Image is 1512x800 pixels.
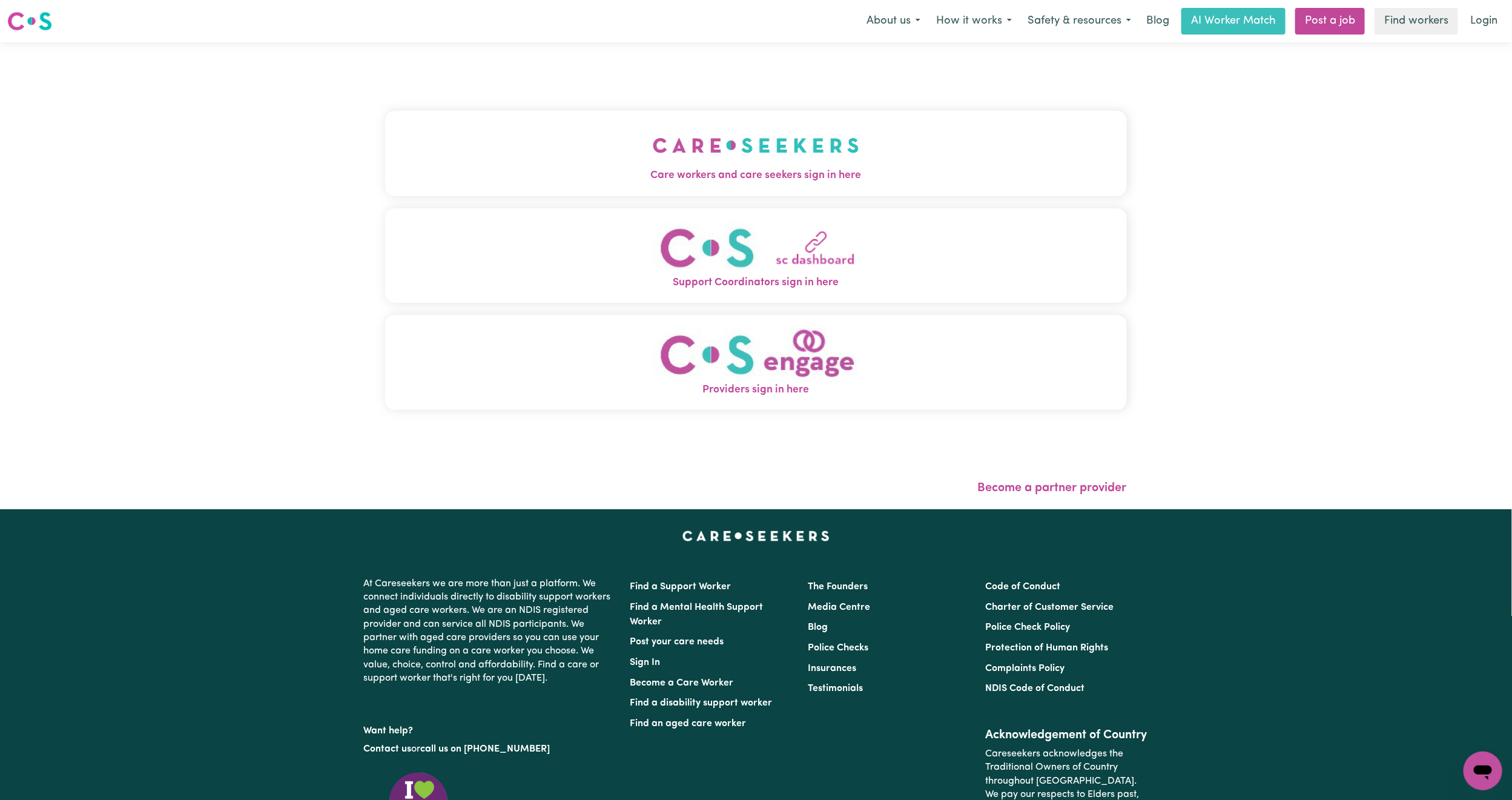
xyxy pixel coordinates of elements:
a: Find an aged care worker [630,719,747,729]
span: Care workers and care seekers sign in here [385,168,1127,183]
p: Want help? [364,719,616,738]
p: or [364,738,616,761]
p: At Careseekers we are more than just a platform. We connect individuals directly to disability su... [364,572,616,690]
a: Sign In [630,658,661,667]
a: Post a job [1295,8,1365,35]
iframe: Button to launch messaging window, conversation in progress [1464,752,1502,790]
a: Become a partner provider [978,482,1127,494]
a: Become a Care Worker [630,678,734,688]
a: The Founders [808,582,868,592]
a: Login [1463,8,1505,35]
a: Media Centre [808,603,870,612]
a: Find workers [1375,8,1458,35]
a: Police Check Policy [985,623,1070,632]
a: Police Checks [808,643,868,653]
a: Blog [1139,8,1177,35]
a: Charter of Customer Service [985,603,1114,612]
a: Insurances [808,664,856,673]
a: Post your care needs [630,637,724,647]
button: About us [859,8,928,34]
a: Find a Mental Health Support Worker [630,603,764,627]
h2: Acknowledgement of Country [985,728,1148,742]
span: Support Coordinators sign in here [385,275,1127,291]
a: Code of Conduct [985,582,1060,592]
a: Find a disability support worker [630,698,773,708]
a: Careseekers logo [7,7,52,35]
a: NDIS Code of Conduct [985,684,1084,693]
button: Support Coordinators sign in here [385,208,1127,303]
a: Find a Support Worker [630,582,731,592]
a: Protection of Human Rights [985,643,1108,653]
button: Safety & resources [1020,8,1139,34]
a: Testimonials [808,684,863,693]
a: Blog [808,623,828,632]
span: Providers sign in here [385,382,1127,398]
button: Providers sign in here [385,315,1127,410]
button: Care workers and care seekers sign in here [385,111,1127,196]
a: AI Worker Match [1181,8,1286,35]
a: Careseekers home page [682,531,830,541]
a: Contact us [364,744,412,754]
a: Complaints Policy [985,664,1065,673]
img: Careseekers logo [7,10,52,32]
a: call us on [PHONE_NUMBER] [421,744,550,754]
button: How it works [928,8,1020,34]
